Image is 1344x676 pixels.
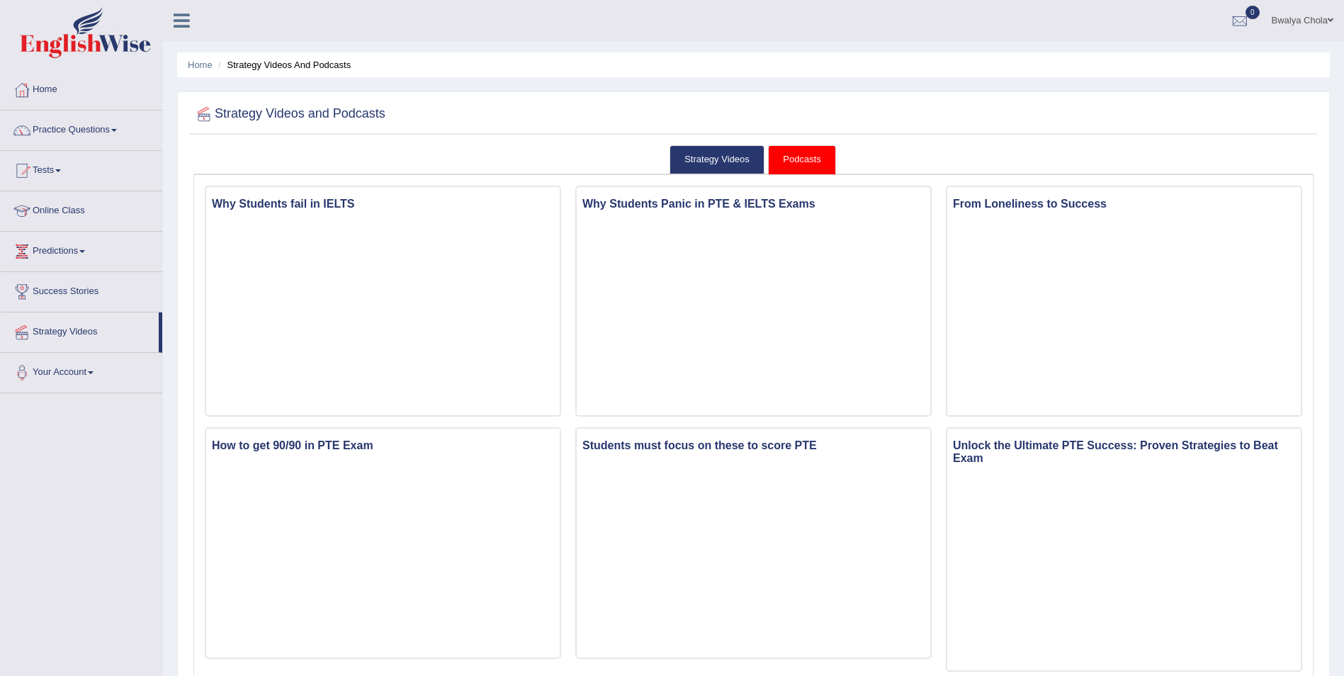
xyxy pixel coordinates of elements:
[1246,6,1260,19] span: 0
[768,145,835,174] a: Podcasts
[670,145,764,174] a: Strategy Videos
[1,312,159,348] a: Strategy Videos
[193,103,385,125] h2: Strategy Videos and Podcasts
[1,232,162,267] a: Predictions
[577,194,930,214] h3: Why Students Panic in PTE & IELTS Exams
[577,436,930,456] h3: Students must focus on these to score PTE
[215,58,351,72] li: Strategy Videos and Podcasts
[1,272,162,308] a: Success Stories
[1,151,162,186] a: Tests
[1,353,162,388] a: Your Account
[206,194,560,214] h3: Why Students fail in IELTS
[947,436,1301,468] h3: Unlock the Ultimate PTE Success: Proven Strategies to Beat Exam
[947,194,1301,214] h3: From Loneliness to Success
[188,60,213,70] a: Home
[1,191,162,227] a: Online Class
[206,436,560,456] h3: How to get 90/90 in PTE Exam
[1,70,162,106] a: Home
[1,111,162,146] a: Practice Questions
